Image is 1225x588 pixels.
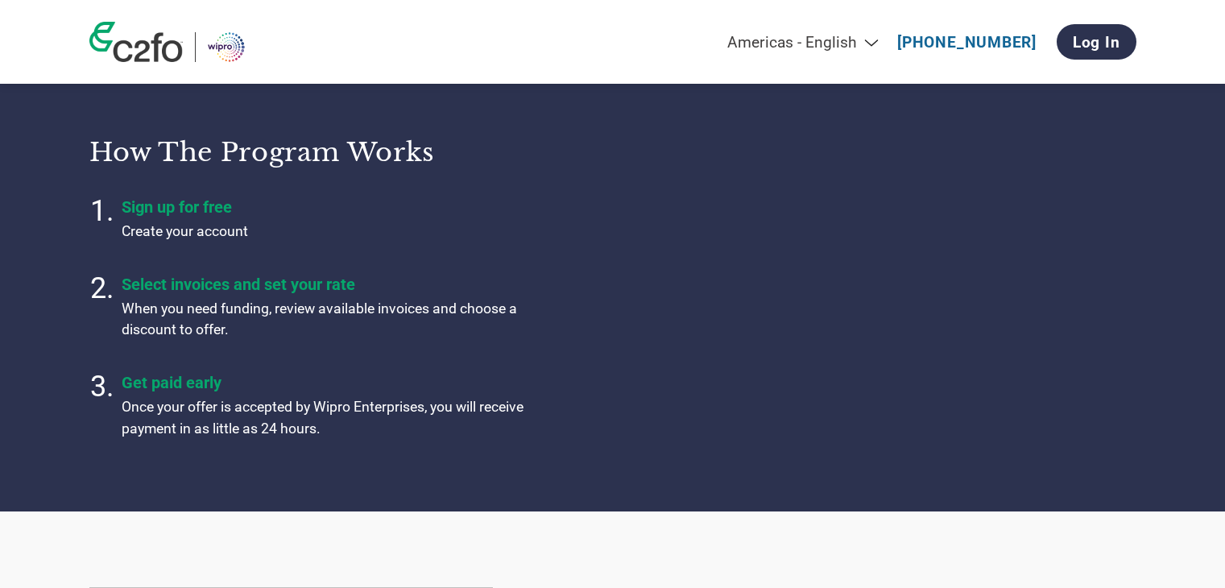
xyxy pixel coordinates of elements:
[1057,24,1136,60] a: Log In
[122,221,524,242] p: Create your account
[208,32,246,62] img: Wipro Enterprises
[122,197,524,217] h4: Sign up for free
[122,373,524,392] h4: Get paid early
[89,22,183,62] img: c2fo logo
[122,275,524,294] h4: Select invoices and set your rate
[89,136,593,168] h3: How the program works
[122,298,524,341] p: When you need funding, review available invoices and choose a discount to offer.
[897,33,1037,52] a: [PHONE_NUMBER]
[122,396,524,439] p: Once your offer is accepted by Wipro Enterprises, you will receive payment in as little as 24 hours.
